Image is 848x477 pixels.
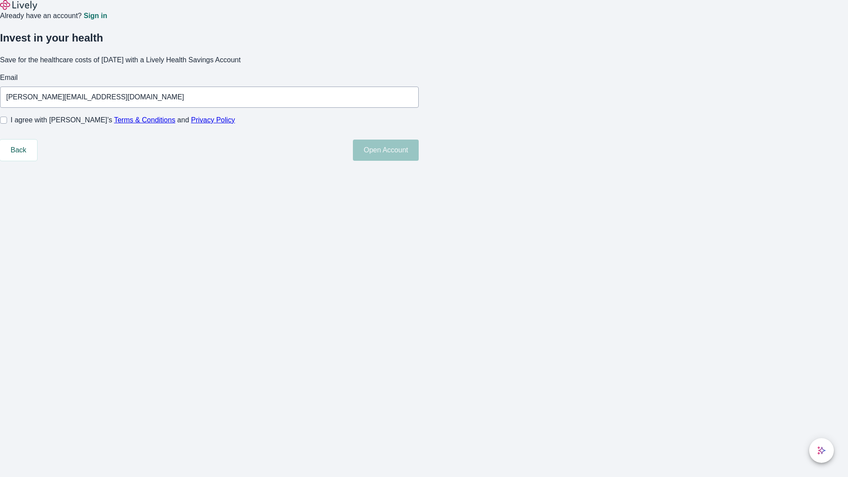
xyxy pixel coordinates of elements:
[809,438,834,463] button: chat
[191,116,235,124] a: Privacy Policy
[11,115,235,125] span: I agree with [PERSON_NAME]’s and
[114,116,175,124] a: Terms & Conditions
[83,12,107,19] a: Sign in
[817,446,826,455] svg: Lively AI Assistant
